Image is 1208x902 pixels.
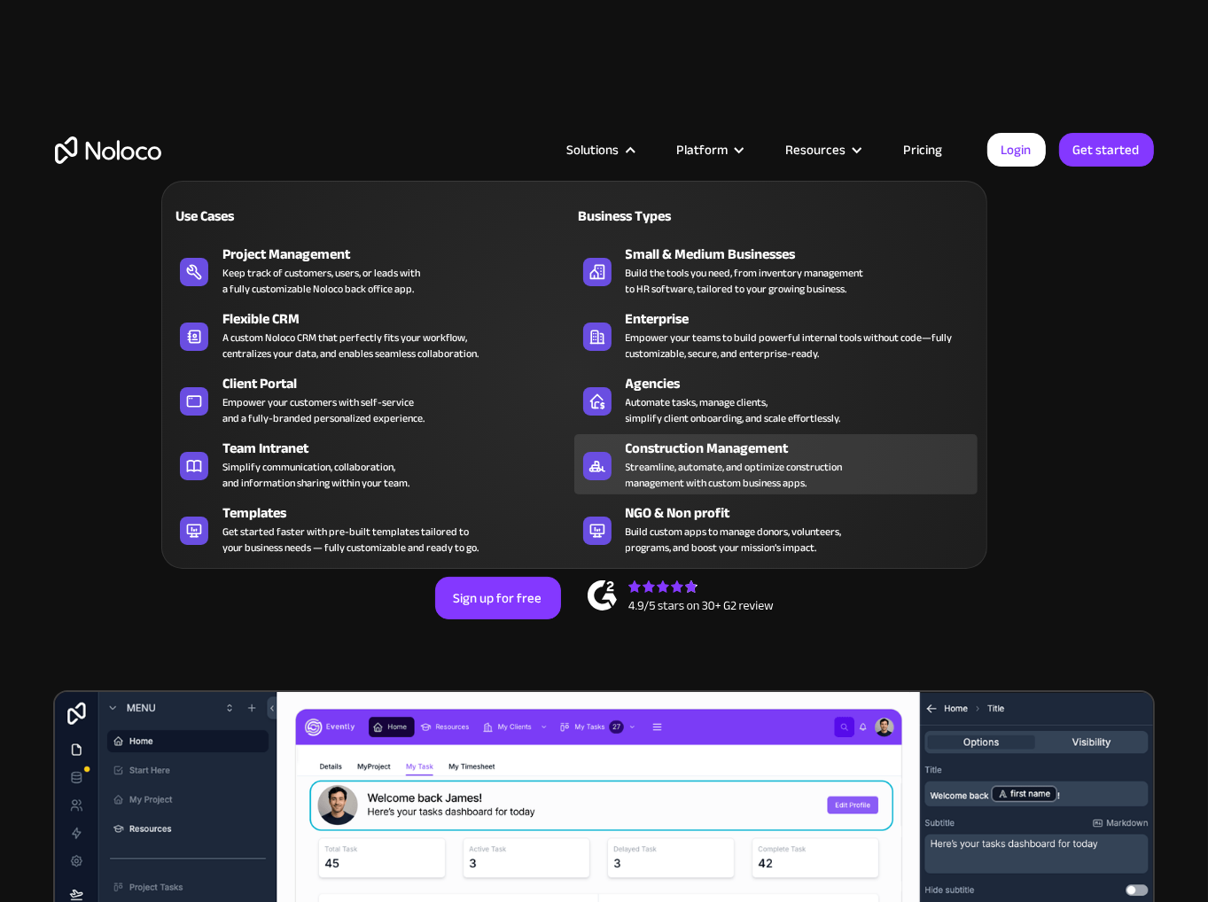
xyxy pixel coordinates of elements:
div: Business Types [574,206,768,227]
div: Team Intranet [222,438,582,459]
a: Login [987,133,1046,167]
a: home [55,136,161,164]
div: Streamline, automate, and optimize construction management with custom business apps. [626,459,843,491]
div: Platform [655,138,764,161]
a: Pricing [882,138,965,161]
nav: Solutions [161,156,987,569]
a: AgenciesAutomate tasks, manage clients,simplify client onboarding, and scale effortlessly. [574,369,978,430]
div: Use Cases [171,206,365,227]
div: Small & Medium Businesses [626,244,986,265]
div: Build custom apps to manage donors, volunteers, programs, and boost your mission’s impact. [626,524,842,556]
div: Platform [677,138,729,161]
a: Client PortalEmpower your customers with self-serviceand a fully-branded personalized experience. [171,369,574,430]
div: NGO & Non profit [626,502,986,524]
div: Build the tools you need, from inventory management to HR software, tailored to your growing busi... [626,265,864,297]
div: Keep track of customers, users, or leads with a fully customizable Noloco back office app. [222,265,420,297]
a: Flexible CRMA custom Noloco CRM that perfectly fits your workflow,centralizes your data, and enab... [171,305,574,365]
div: Resources [786,138,846,161]
a: Small & Medium BusinessesBuild the tools you need, from inventory managementto HR software, tailo... [574,240,978,300]
div: Solutions [545,138,655,161]
div: Solutions [567,138,620,161]
h1: Custom No-Code Business Apps Platform [55,266,1154,280]
a: Project ManagementKeep track of customers, users, or leads witha fully customizable Noloco back o... [171,240,574,300]
div: Simplify communication, collaboration, and information sharing within your team. [222,459,409,491]
div: Construction Management [626,438,986,459]
div: Client Portal [222,373,582,394]
a: Team IntranetSimplify communication, collaboration,and information sharing within your team. [171,434,574,494]
div: Automate tasks, manage clients, simplify client onboarding, and scale effortlessly. [626,394,841,426]
div: Resources [764,138,882,161]
div: Agencies [626,373,986,394]
div: Project Management [222,244,582,265]
h2: Business Apps for Teams [55,298,1154,439]
div: Empower your customers with self-service and a fully-branded personalized experience. [222,394,425,426]
a: Get started [1059,133,1154,167]
a: Use Cases [171,195,574,236]
a: Sign up for free [435,577,561,619]
div: Get started faster with pre-built templates tailored to your business needs — fully customizable ... [222,524,479,556]
div: A custom Noloco CRM that perfectly fits your workflow, centralizes your data, and enables seamles... [222,330,479,362]
div: Templates [222,502,582,524]
div: Flexible CRM [222,308,582,330]
a: Construction ManagementStreamline, automate, and optimize constructionmanagement with custom busi... [574,434,978,494]
a: EnterpriseEmpower your teams to build powerful internal tools without code—fully customizable, se... [574,305,978,365]
a: TemplatesGet started faster with pre-built templates tailored toyour business needs — fully custo... [171,499,574,559]
a: Business Types [574,195,978,236]
div: Enterprise [626,308,986,330]
div: Empower your teams to build powerful internal tools without code—fully customizable, secure, and ... [626,330,969,362]
a: NGO & Non profitBuild custom apps to manage donors, volunteers,programs, and boost your mission’s... [574,499,978,559]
